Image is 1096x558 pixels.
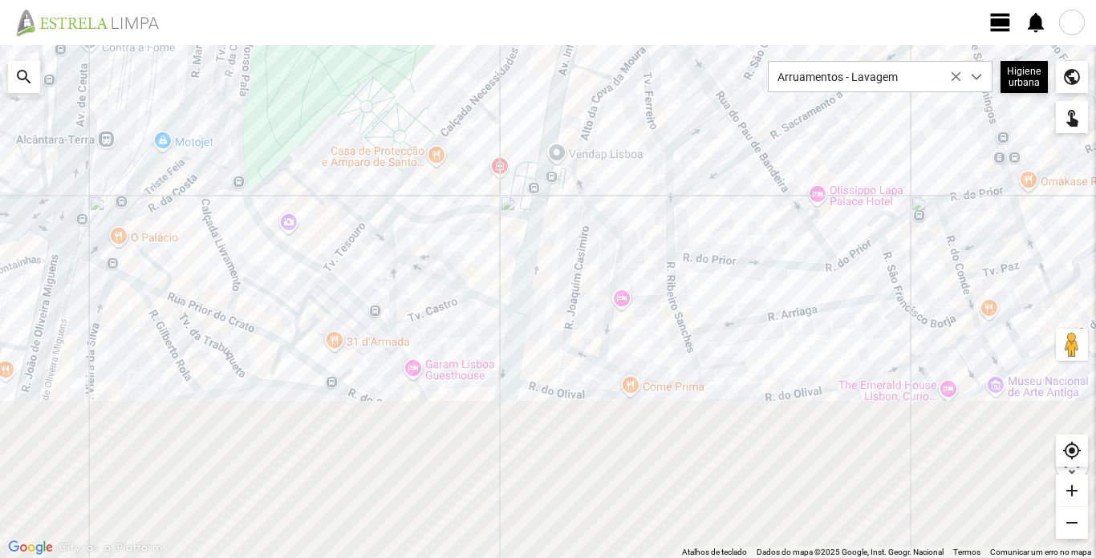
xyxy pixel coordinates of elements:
div: my_location [1056,435,1088,467]
img: Google [4,537,57,558]
div: public [1056,61,1088,93]
button: Atalhos de teclado [682,547,747,558]
a: Comunicar um erro no mapa [990,548,1091,556]
span: Arruamentos - Lavagem [769,62,961,91]
div: remove [1056,507,1088,539]
span: Dados do mapa ©2025 Google, Inst. Geogr. Nacional [757,548,944,556]
div: Higiene urbana [1001,61,1048,93]
span: view_day [988,10,1013,34]
a: Termos [953,548,980,556]
div: add [1056,475,1088,507]
div: search [8,61,40,93]
img: file [11,8,177,37]
a: Abrir esta área no Google Maps (abre uma nova janela) [4,537,57,558]
button: Arraste o Pegman para o mapa para abrir o Street View [1056,329,1088,361]
span: notifications [1024,10,1048,34]
div: touch_app [1056,101,1088,133]
div: dropdown trigger [961,62,992,91]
